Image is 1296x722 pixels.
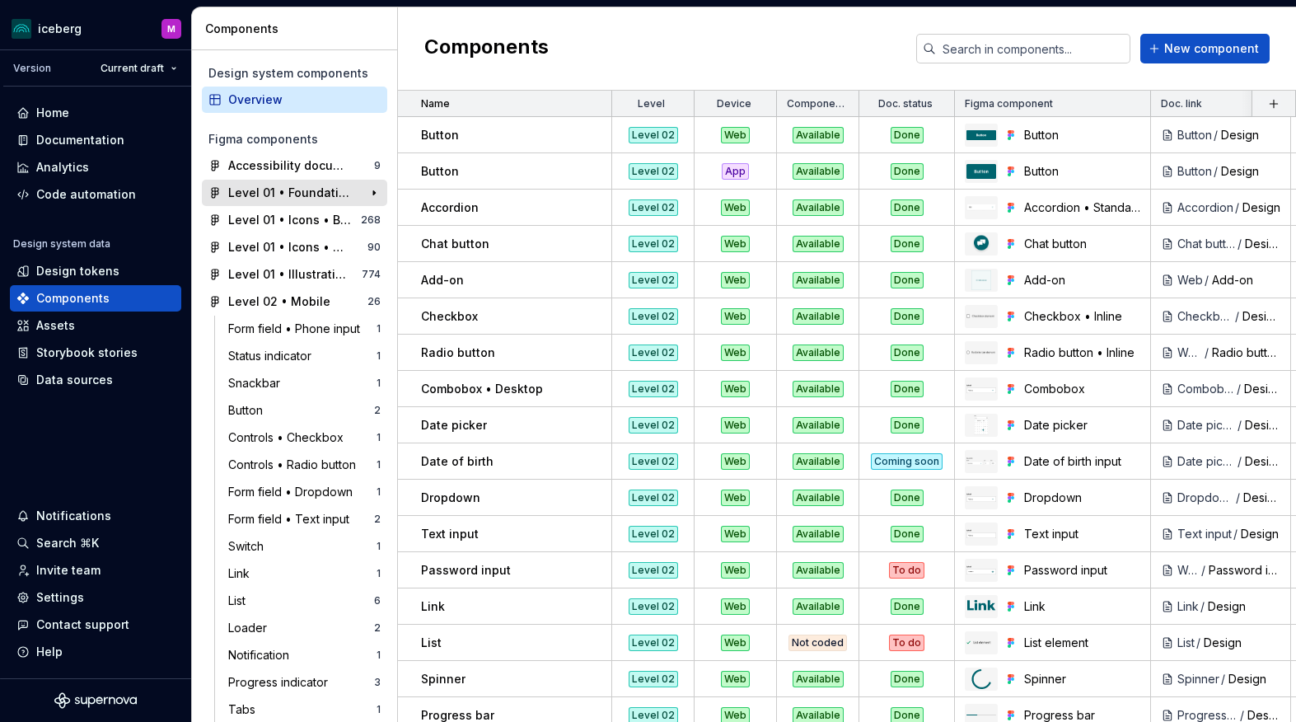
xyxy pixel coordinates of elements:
input: Search in components... [936,34,1130,63]
a: Form field • Text input2 [222,506,387,532]
div: Link [1024,598,1140,615]
div: Text input [1177,526,1232,542]
p: Link [421,598,445,615]
div: Checkbox [1177,308,1233,325]
a: Assets [10,312,181,339]
div: Design [1243,490,1280,506]
div: 1 [377,485,381,499]
div: 1 [377,377,381,390]
div: Level 02 [629,562,678,579]
div: Chat button [1177,236,1236,252]
a: Switch1 [222,533,387,560]
p: Doc. link [1161,97,1202,110]
div: Level 02 [629,598,678,615]
div: Done [891,199,924,216]
a: Home [10,100,181,126]
div: Design [1208,598,1280,615]
div: Contact support [36,617,129,633]
div: Design [1204,635,1280,651]
img: 418c6d47-6da6-4103-8b13-b5999f8989a1.png [12,19,31,39]
div: Web [721,598,750,615]
p: Date picker [421,417,487,434]
h2: Components [424,34,549,63]
div: Level 02 [629,199,678,216]
img: Radio button • Inline [966,350,996,354]
img: Checkbox • Inline [966,314,996,318]
div: 3 [374,676,381,689]
div: Level 02 [629,526,678,542]
div: Components [36,290,110,307]
a: Status indicator1 [222,343,387,369]
a: Data sources [10,367,181,393]
div: Notifications [36,508,111,524]
p: Checkbox [421,308,478,325]
p: List [421,635,442,651]
div: Done [891,598,924,615]
div: Web [1177,562,1200,579]
p: Combobox • Desktop [421,381,543,397]
div: 2 [374,621,381,635]
div: Snackbar [228,375,287,391]
div: / [1234,490,1243,506]
div: 1 [377,649,381,662]
p: Date of birth [421,453,494,470]
p: Radio button [421,345,495,361]
div: Assets [36,317,75,334]
div: Web [721,671,750,687]
img: Text input [966,529,996,539]
div: Design [1245,417,1280,434]
div: Available [793,562,844,579]
div: Button [1177,163,1212,180]
div: Level 02 [629,381,678,397]
a: Invite team [10,557,181,584]
div: 774 [362,268,381,281]
div: Done [891,417,924,434]
div: 1 [377,322,381,335]
img: Button [966,130,996,140]
div: Level 01 • Icons • Branded [228,212,351,228]
div: 1 [377,567,381,580]
div: Coming soon [871,453,943,470]
div: Done [891,308,924,325]
div: Design [1245,453,1280,470]
div: Radio button • Inline [1024,345,1140,361]
div: Combobox [1024,381,1140,397]
img: Add-on [971,270,991,290]
a: Loader2 [222,615,387,641]
div: / [1195,635,1204,651]
div: Date picker [1024,417,1140,434]
div: Add-on [1024,272,1140,288]
div: Dropdown [1177,490,1234,506]
a: Progress indicator3 [222,669,387,696]
div: Available [793,381,844,397]
div: Level 02 [629,453,678,470]
a: Form field • Dropdown1 [222,479,387,505]
div: Done [891,671,924,687]
div: / [1236,236,1245,252]
a: Storybook stories [10,340,181,366]
div: Date picker [1177,417,1236,434]
div: Password input [1024,562,1140,579]
div: 26 [367,295,381,308]
div: Done [891,490,924,506]
div: Web [721,381,750,397]
div: Tabs [228,701,262,718]
div: To do [889,562,924,579]
div: Form field • Phone input [228,321,367,337]
div: Design [1242,308,1280,325]
div: Available [793,598,844,615]
div: Design system data [13,237,110,251]
div: Not coded [788,635,847,651]
a: Level 02 • Mobile26 [202,288,387,315]
div: Done [891,345,924,361]
div: Done [891,272,924,288]
div: Form field • Dropdown [228,484,359,500]
a: Level 01 • Illustrations774 [202,261,387,288]
div: Web [721,453,750,470]
div: Done [891,236,924,252]
img: Progress bar [966,715,996,715]
svg: Supernova Logo [54,692,137,709]
div: Checkbox • Inline [1024,308,1140,325]
div: Data sources [36,372,113,388]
